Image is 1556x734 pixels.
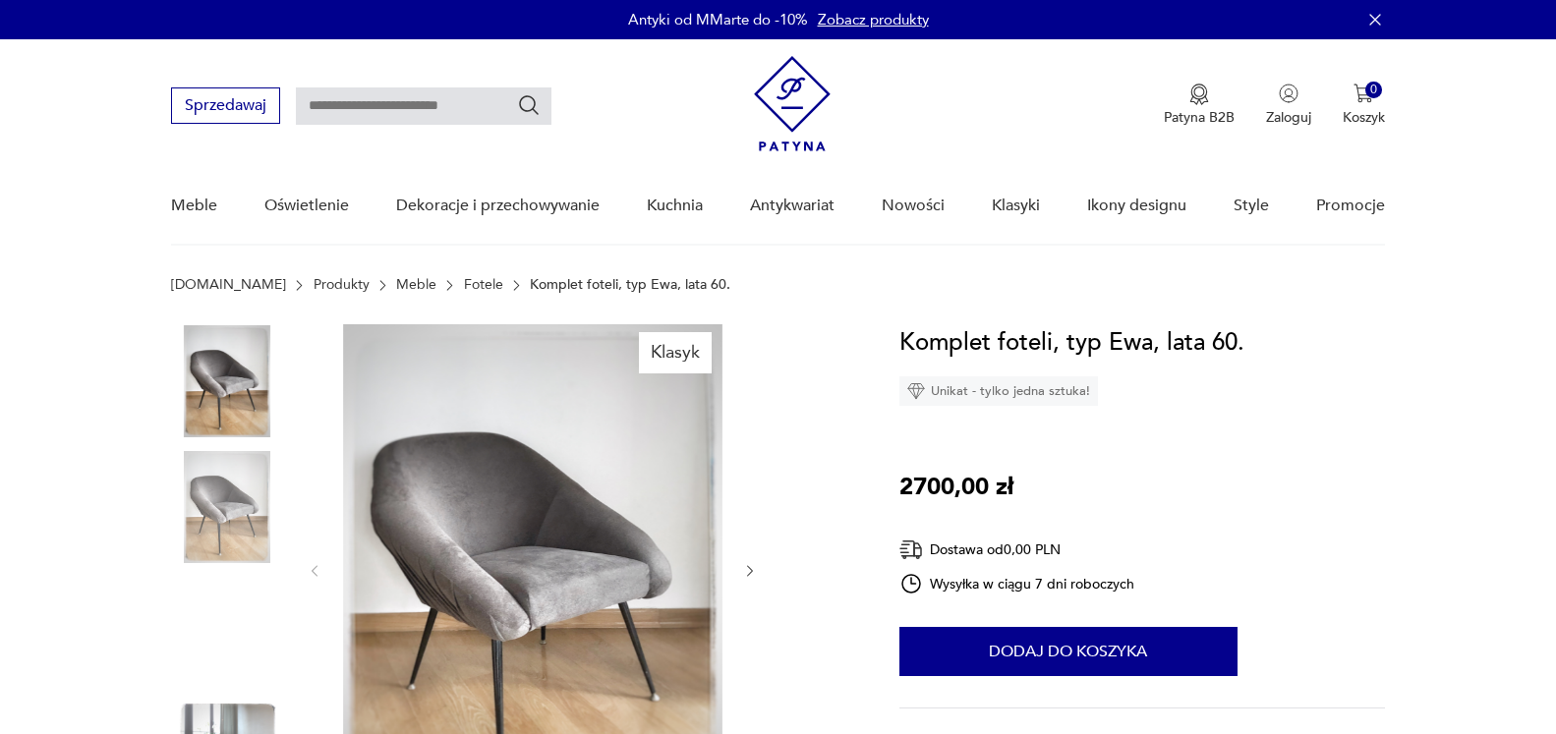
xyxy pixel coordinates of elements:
[264,168,349,244] a: Oświetlenie
[1266,84,1311,127] button: Zaloguj
[171,576,283,688] img: Zdjęcie produktu Komplet foteli, typ Ewa, lata 60.
[1164,84,1235,127] button: Patyna B2B
[530,277,730,293] p: Komplet foteli, typ Ewa, lata 60.
[818,10,929,29] a: Zobacz produkty
[750,168,835,244] a: Antykwariat
[171,325,283,437] img: Zdjęcie produktu Komplet foteli, typ Ewa, lata 60.
[171,277,286,293] a: [DOMAIN_NAME]
[1316,168,1385,244] a: Promocje
[171,87,280,124] button: Sprzedawaj
[992,168,1040,244] a: Klasyki
[1365,82,1382,98] div: 0
[517,93,541,117] button: Szukaj
[1343,84,1385,127] button: 0Koszyk
[1164,84,1235,127] a: Ikona medaluPatyna B2B
[882,168,945,244] a: Nowości
[899,469,1013,506] p: 2700,00 zł
[1189,84,1209,105] img: Ikona medalu
[907,382,925,400] img: Ikona diamentu
[1343,108,1385,127] p: Koszyk
[899,537,923,562] img: Ikona dostawy
[1354,84,1373,103] img: Ikona koszyka
[171,451,283,563] img: Zdjęcie produktu Komplet foteli, typ Ewa, lata 60.
[899,537,1135,562] div: Dostawa od 0,00 PLN
[171,100,280,114] a: Sprzedawaj
[314,277,370,293] a: Produkty
[1279,84,1298,103] img: Ikonka użytkownika
[647,168,703,244] a: Kuchnia
[1164,108,1235,127] p: Patyna B2B
[899,324,1244,362] h1: Komplet foteli, typ Ewa, lata 60.
[1266,108,1311,127] p: Zaloguj
[754,56,831,151] img: Patyna - sklep z meblami i dekoracjami vintage
[628,10,808,29] p: Antyki od MMarte do -10%
[171,168,217,244] a: Meble
[899,627,1238,676] button: Dodaj do koszyka
[464,277,503,293] a: Fotele
[639,332,712,373] div: Klasyk
[396,168,600,244] a: Dekoracje i przechowywanie
[396,277,436,293] a: Meble
[1087,168,1186,244] a: Ikony designu
[1234,168,1269,244] a: Style
[899,572,1135,595] div: Wysyłka w ciągu 7 dni roboczych
[899,376,1098,406] div: Unikat - tylko jedna sztuka!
